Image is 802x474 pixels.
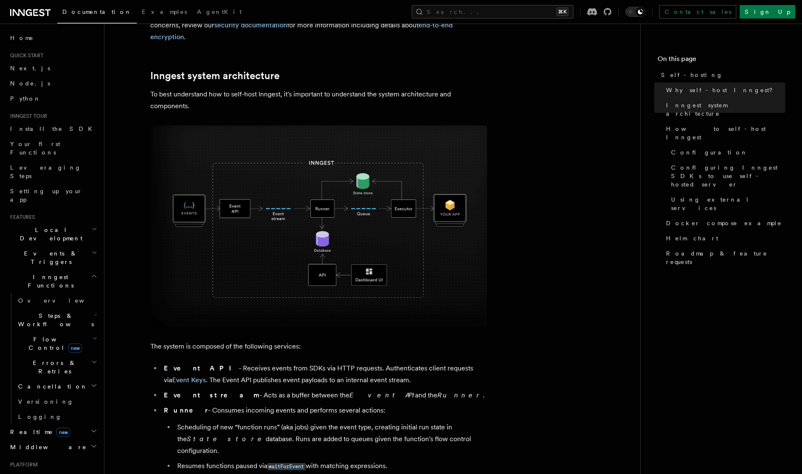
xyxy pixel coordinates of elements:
span: How to self-host Inngest [666,125,785,141]
a: Event Keys [172,376,206,384]
span: Why self-host Inngest? [666,86,778,94]
span: Middleware [7,443,87,451]
a: Examples [137,3,192,23]
a: Roadmap & feature requests [663,246,785,269]
strong: Event stream [164,391,259,399]
a: Configuration [668,145,785,160]
span: Realtime [7,428,70,436]
a: Versioning [15,394,99,409]
span: Leveraging Steps [10,164,81,179]
span: Local Development [7,226,92,242]
h4: On this page [658,54,785,67]
span: Events & Triggers [7,249,92,266]
span: Setting up your app [10,188,83,203]
span: Examples [142,8,187,15]
em: State store [187,435,266,443]
li: Scheduling of new “function runs” (aka jobs) given the event type, creating initial run state in ... [175,421,487,457]
span: Python [10,95,41,102]
button: Toggle dark mode [625,7,645,17]
a: Install the SDK [7,121,99,136]
span: Install the SDK [10,125,97,132]
span: Logging [18,413,62,420]
a: Why self-host Inngest? [663,83,785,98]
a: Your first Functions [7,136,99,160]
a: Documentation [57,3,137,24]
button: Errors & Retries [15,355,99,379]
button: Flow Controlnew [15,332,99,355]
a: Helm chart [663,231,785,246]
a: Overview [15,293,99,308]
span: Documentation [62,8,132,15]
a: How to self-host Inngest [663,121,785,145]
a: Configuring Inngest SDKs to use self-hosted server [668,160,785,192]
span: Docker compose example [666,219,782,227]
strong: Runner [164,406,208,414]
a: Contact sales [659,5,736,19]
a: Next.js [7,61,99,76]
a: Self-hosting [658,67,785,83]
a: Sign Up [740,5,795,19]
span: Home [10,34,34,42]
p: To best understand how to self-host Inngest, it's important to understand the system architecture... [150,88,487,112]
button: Search...⌘K [412,5,573,19]
strong: Event API [164,364,239,372]
button: Local Development [7,222,99,246]
em: Runner [437,391,483,399]
span: AgentKit [197,8,242,15]
div: Inngest Functions [7,293,99,424]
a: Node.js [7,76,99,91]
a: Inngest system architecture [663,98,785,121]
em: Event API [349,391,415,399]
button: Middleware [7,439,99,455]
button: Steps & Workflows [15,308,99,332]
a: Setting up your app [7,184,99,207]
span: new [68,344,82,353]
a: Leveraging Steps [7,160,99,184]
button: Events & Triggers [7,246,99,269]
span: Inngest tour [7,113,47,120]
span: Roadmap & feature requests [666,249,785,266]
a: Using external services [668,192,785,216]
span: Features [7,214,35,221]
button: Realtimenew [7,424,99,439]
li: Resumes functions paused via with matching expressions. [175,460,487,472]
a: Inngest system architecture [150,70,280,82]
kbd: ⌘K [557,8,568,16]
button: Cancellation [15,379,99,394]
a: AgentKit [192,3,247,23]
a: Logging [15,409,99,424]
span: Configuring Inngest SDKs to use self-hosted server [671,163,785,189]
span: Cancellation [15,382,88,391]
span: Flow Control [15,335,93,352]
span: Inngest system architecture [666,101,785,118]
span: Using external services [671,195,785,212]
span: Inngest Functions [7,273,91,290]
span: Quick start [7,52,43,59]
p: The system is composed of the following services: [150,341,487,352]
span: Errors & Retries [15,359,91,375]
span: new [56,428,70,437]
span: Platform [7,461,38,468]
a: Home [7,30,99,45]
span: Next.js [10,65,50,72]
span: Steps & Workflows [15,312,94,328]
a: waitForEvent [267,462,306,470]
span: Configuration [671,148,748,157]
code: waitForEvent [267,463,306,470]
li: - Receives events from SDKs via HTTP requests. Authenticates client requests via . The Event API ... [161,362,487,386]
span: Helm chart [666,234,718,242]
span: Versioning [18,398,74,405]
span: Node.js [10,80,50,87]
button: Inngest Functions [7,269,99,293]
span: Self-hosting [661,71,723,79]
span: Overview [18,297,105,304]
a: security documentation [214,21,287,29]
span: Your first Functions [10,141,60,156]
li: - Acts as a buffer between the and the . [161,389,487,401]
a: Docker compose example [663,216,785,231]
a: Python [7,91,99,106]
img: Inngest system architecture diagram [150,125,487,327]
